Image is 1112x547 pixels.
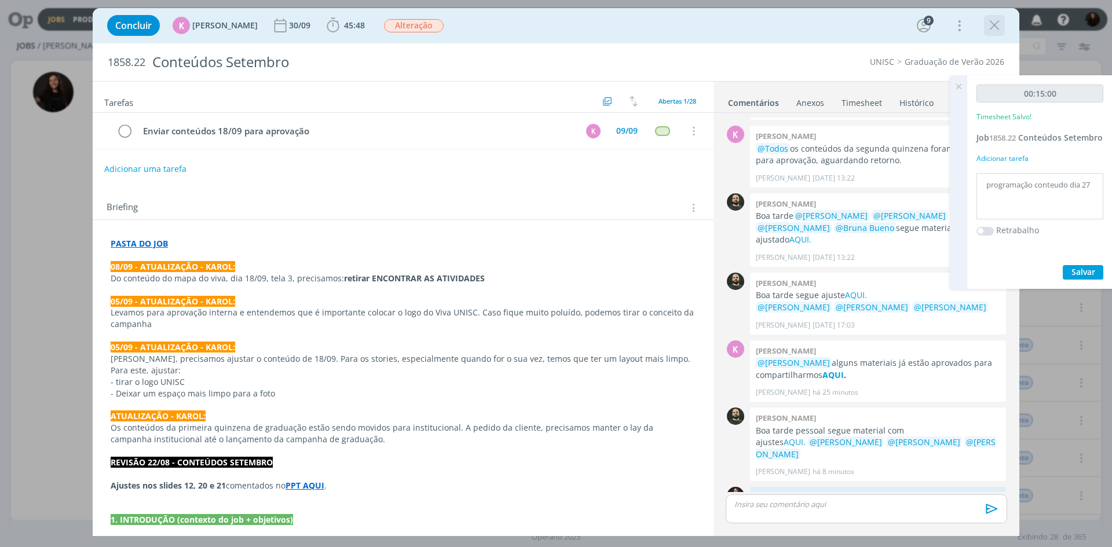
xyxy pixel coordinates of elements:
span: @[PERSON_NAME] [758,302,830,313]
div: K [727,126,744,143]
button: Alteração [383,19,444,33]
a: Graduação de Verão 2026 [905,56,1004,67]
p: Boa tarde pessoal segue material com ajustes [756,425,1000,460]
strong: 05/09 - ATUALIZAÇÃO - KAROL: [111,296,235,307]
a: PASTA DO JOB [111,238,168,249]
b: [PERSON_NAME] [756,346,816,356]
span: Abertas 1/28 [659,97,696,105]
p: Conteúdo dia 27 programado! [756,492,1000,504]
span: [PERSON_NAME] [192,21,258,30]
a: Job1858.22Conteúdos Setembro [976,132,1103,143]
p: [PERSON_NAME] [756,387,810,398]
img: P [727,273,744,290]
p: Do conteúdo do mapa do viva, dia 18/09, tela 3, precisamos: [111,273,696,284]
div: 9 [924,16,934,25]
p: comentados no . [111,480,696,491]
span: [DATE] 13:22 [813,173,855,183]
span: @Todos [758,492,788,503]
p: Boa tarde segue material ajustado [756,210,1000,245]
strong: Ajustes nos slides 12, 20 e 21 [111,480,226,491]
p: alguns materiais já estão aprovados para compartilharmos [756,357,1000,381]
span: há 25 minutos [813,387,858,398]
p: Pessoal, aqui vamos trabalhar os conteúdos mensais de graduação. [111,526,696,537]
p: [PERSON_NAME] [756,320,810,331]
span: há 8 minutos [813,467,854,477]
a: PPT AQUI [286,480,324,491]
strong: 08/09 - ATUALIZAÇÃO - KAROL: [111,261,235,272]
strong: 1. INTRODUÇÃO (contexto do job + objetivos) [111,514,293,525]
span: @[PERSON_NAME] [888,436,960,447]
button: 45:48 [324,16,368,35]
img: S [727,487,744,504]
div: Conteúdos Setembro [148,48,626,76]
button: K [584,122,602,139]
span: @Todos [758,143,788,154]
div: Adicionar tarefa [976,153,1103,164]
span: Tarefas [104,94,133,108]
strong: ATUALIZAÇÃO - KAROL: [111,410,206,421]
span: @[PERSON_NAME] [810,436,882,447]
strong: retirar ENCONTRAR AS ATIVIDADES [344,273,485,284]
p: [PERSON_NAME], precisamos ajustar o conteúdo de 18/09. Para os stories, especialmente quando for ... [111,353,696,365]
button: Concluir [107,15,160,36]
span: Briefing [107,200,138,215]
div: K [727,340,744,358]
button: Adicionar uma tarefa [104,159,187,179]
div: 09/09 [616,127,638,135]
span: @[PERSON_NAME] [795,210,868,221]
a: AQUI [822,369,844,380]
p: [PERSON_NAME] [756,467,810,477]
span: @[PERSON_NAME] [873,210,946,221]
p: - Deixar um espaço mais limpo para a foto [111,388,696,399]
span: [DATE] 13:22 [813,252,855,263]
p: [PERSON_NAME] [756,173,810,183]
span: @[PERSON_NAME] [758,357,830,368]
div: Anexos [796,97,824,109]
p: Timesheet Salvo! [976,112,1031,122]
span: @[PERSON_NAME] [836,302,908,313]
a: AQUI. [784,436,806,447]
span: 1858.22 [989,133,1016,143]
button: Salvar [1063,265,1103,280]
span: Alteração [384,19,444,32]
p: Os conteúdos da primeira quinzena de graduação estão sendo movidos para institucional. A pedido d... [111,422,696,445]
p: Boa tarde segue ajuste [756,289,1000,313]
span: @[PERSON_NAME] [758,222,830,233]
label: Retrabalho [996,224,1039,236]
a: Timesheet [841,92,883,109]
a: Histórico [899,92,934,109]
img: P [727,193,744,211]
div: Enviar conteúdos 18/09 para aprovação [138,124,575,138]
div: 30/09 [289,21,313,30]
span: @[PERSON_NAME] [756,436,996,459]
b: [PERSON_NAME] [756,413,816,423]
span: Salvar [1071,266,1095,277]
span: 1858.22 [108,56,145,69]
strong: 05/09 - ATUALIZAÇÃO - KAROL: [111,342,235,353]
b: [PERSON_NAME] [756,278,816,288]
strong: . [844,369,846,380]
span: @Bruna Bueno [836,222,894,233]
b: [PERSON_NAME] [756,131,816,141]
span: Concluir [115,21,152,30]
div: dialog [93,8,1019,536]
button: 9 [915,16,933,35]
p: Para este, ajustar: [111,365,696,376]
img: arrow-down-up.svg [630,96,638,107]
div: K [173,17,190,34]
span: [DATE] 17:03 [813,320,855,331]
a: Comentários [727,92,780,109]
button: K[PERSON_NAME] [173,17,258,34]
p: [PERSON_NAME] [756,252,810,263]
p: Levamos para aprovação interna e entendemos que é importante colocar o logo do Viva UNISC. Caso f... [111,307,696,330]
p: - tirar o logo UNISC [111,376,696,388]
span: Conteúdos Setembro [1018,132,1103,143]
strong: REVISÃO 22/08 - CONTEÚDOS SETEMBRO [111,457,273,468]
a: AQUI. [845,289,867,300]
a: UNISC [870,56,894,67]
span: 45:48 [344,20,365,31]
img: P [727,408,744,425]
